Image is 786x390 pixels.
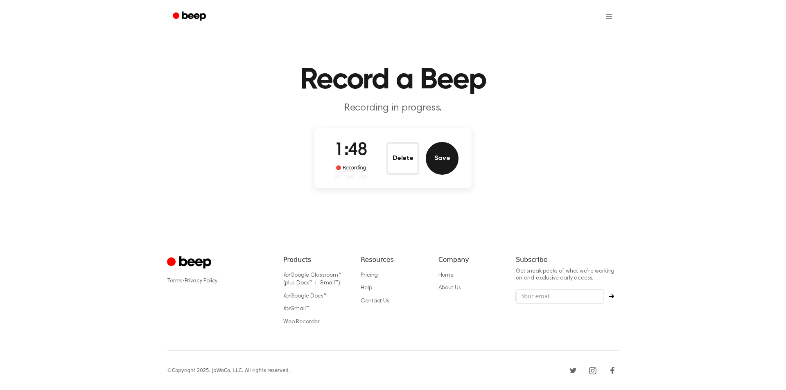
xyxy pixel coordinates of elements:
button: Open menu [599,7,619,26]
a: forGoogle Docs™ [283,293,327,299]
p: Get sneak peeks of what we’re working on and exclusive early access. [516,268,619,282]
a: Cruip [167,255,213,271]
h6: Resources [361,255,425,265]
div: · [167,277,270,285]
i: for [283,293,290,299]
button: Delete Audio Record [386,142,419,175]
a: Facebook [606,364,619,377]
p: Recording in progress. [236,101,550,115]
a: forGoogle Classroom™ (plus Docs™ + Gmail™) [283,273,341,286]
a: Contact Us [361,298,389,304]
a: About Us [438,285,461,291]
i: for [283,306,290,312]
a: Home [438,273,454,278]
a: forGmail™ [283,306,309,312]
a: Pricing [361,273,378,278]
h1: Record a Beep [183,65,603,95]
div: Recording [334,164,368,172]
input: Your email [516,289,604,304]
span: 1:48 [334,142,367,159]
a: Web Recorder [283,319,320,325]
a: Terms [167,278,183,284]
a: Twitter [567,364,580,377]
button: Subscribe [604,294,619,299]
h6: Company [438,255,503,265]
a: Instagram [586,364,599,377]
a: Help [361,285,372,291]
div: © Copyright 2025, JoWoCo, LLC. All rights reserved. [167,367,290,374]
h6: Subscribe [516,255,619,265]
a: Privacy Policy [185,278,218,284]
h6: Products [283,255,348,265]
i: for [283,273,290,278]
button: Save Audio Record [426,142,458,175]
a: Beep [167,9,213,25]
